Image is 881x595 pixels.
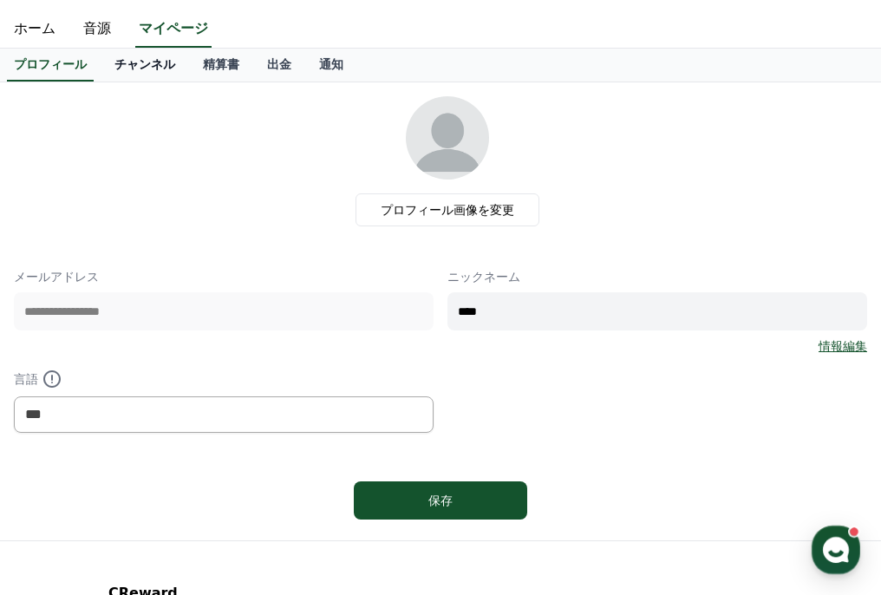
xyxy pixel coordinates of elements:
[189,49,253,82] a: 精算書
[268,477,289,491] span: 설정
[224,451,333,494] a: 설정
[354,481,527,520] button: 保存
[5,451,114,494] a: 홈
[253,49,305,82] a: 出金
[406,96,489,180] img: profile_image
[135,11,212,48] a: マイページ
[356,193,539,226] label: プロフィール画像を変更
[114,451,224,494] a: 대화
[101,49,189,82] a: チャンネル
[447,268,867,285] p: ニックネーム
[159,478,179,492] span: 대화
[305,49,357,82] a: 通知
[819,337,867,355] a: 情報編集
[55,477,65,491] span: 홈
[14,268,434,285] p: メールアドレス
[388,492,493,509] div: 保存
[69,11,125,48] a: 音源
[14,369,434,389] p: 言語
[7,49,94,82] a: プロフィール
